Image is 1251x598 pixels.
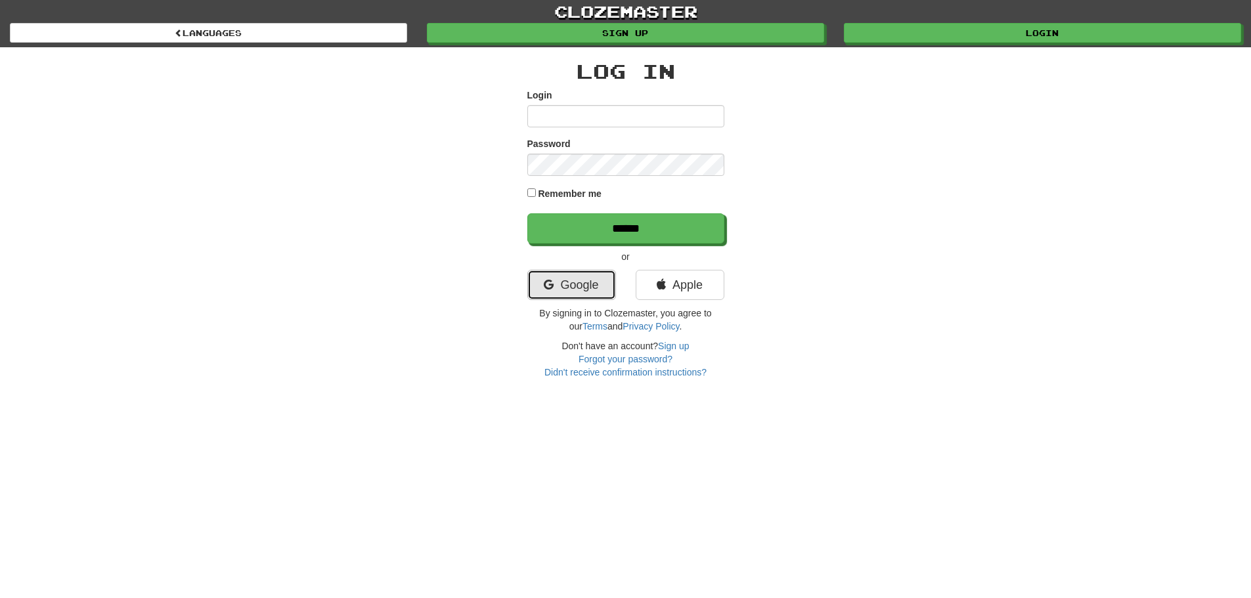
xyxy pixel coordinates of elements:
a: Sign up [658,341,689,351]
a: Google [527,270,616,300]
a: Sign up [427,23,824,43]
a: Didn't receive confirmation instructions? [544,367,707,377]
a: Login [844,23,1241,43]
label: Remember me [538,187,602,200]
a: Apple [636,270,724,300]
label: Login [527,89,552,102]
a: Privacy Policy [623,321,679,331]
div: Don't have an account? [527,339,724,379]
label: Password [527,137,571,150]
p: or [527,250,724,263]
a: Terms [582,321,607,331]
h2: Log In [527,60,724,82]
a: Forgot your password? [579,354,672,364]
p: By signing in to Clozemaster, you agree to our and . [527,307,724,333]
a: Languages [10,23,407,43]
